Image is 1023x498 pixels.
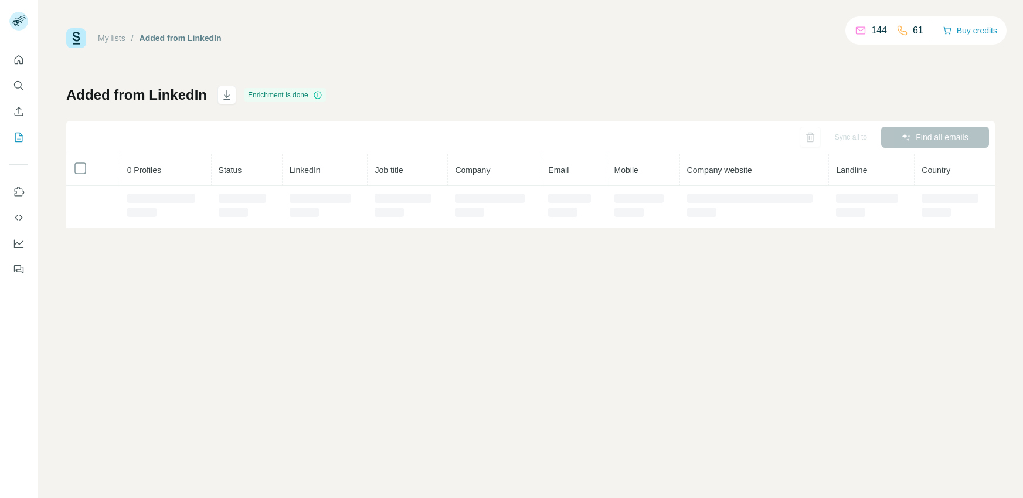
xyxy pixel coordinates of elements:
[290,165,321,175] span: LinkedIn
[455,165,490,175] span: Company
[614,165,638,175] span: Mobile
[127,165,161,175] span: 0 Profiles
[687,165,752,175] span: Company website
[219,165,242,175] span: Status
[548,165,569,175] span: Email
[375,165,403,175] span: Job title
[922,165,950,175] span: Country
[836,165,867,175] span: Landline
